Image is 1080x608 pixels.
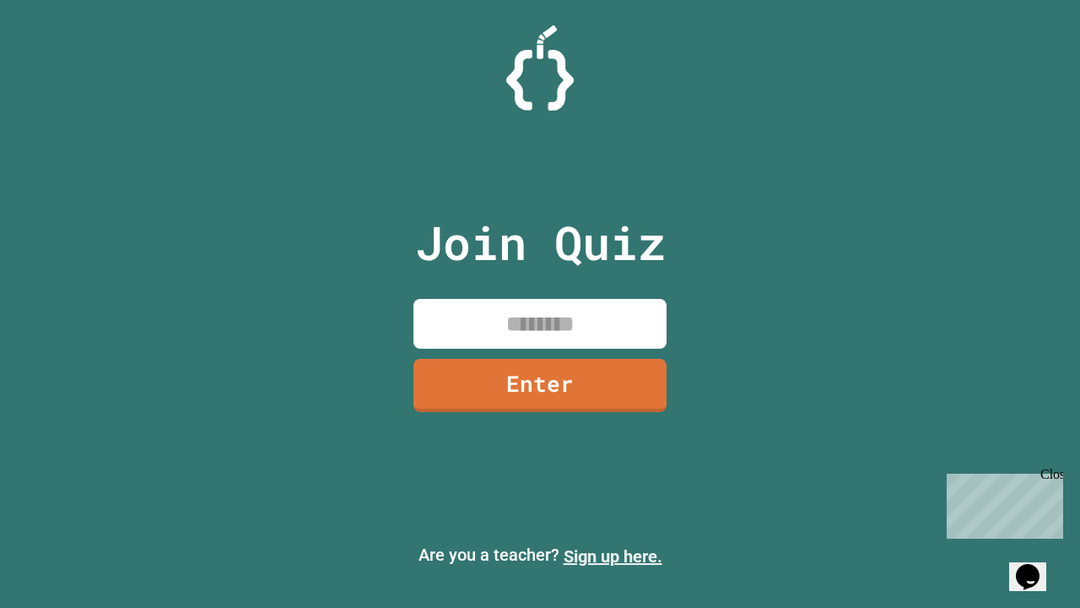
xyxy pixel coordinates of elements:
iframe: chat widget [940,467,1063,539]
p: Are you a teacher? [13,542,1066,569]
a: Enter [413,359,667,412]
a: Sign up here. [564,546,662,567]
div: Chat with us now!Close [7,7,116,107]
p: Join Quiz [415,208,666,278]
iframe: chat widget [1009,540,1063,591]
img: Logo.svg [506,25,574,111]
